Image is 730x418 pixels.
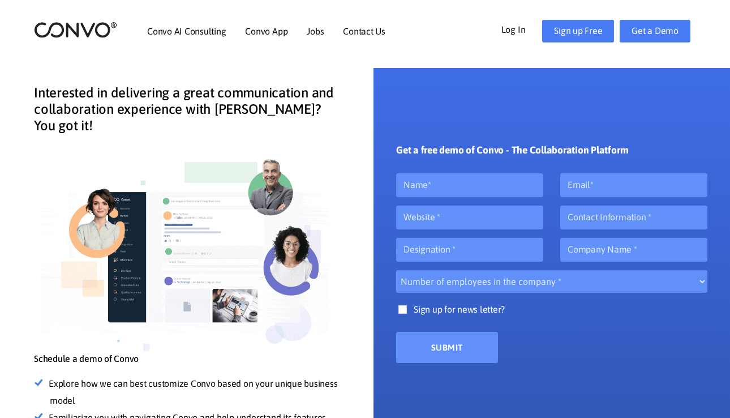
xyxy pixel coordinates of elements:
a: Log In [501,20,543,38]
h3: Get a free demo of Convo - The Collaboration Platform [396,144,628,165]
img: getademo-left-img.png [34,145,340,353]
img: logo_2.png [34,21,117,39]
a: Contact Us [343,27,385,36]
a: Jobs [307,27,324,36]
h4: Interested in delivering a great communication and collaboration experience with [PERSON_NAME]? Y... [34,85,340,142]
input: Company Name * [560,238,707,262]
input: Website * [396,206,543,229]
input: Name* [396,173,543,197]
label: Sign up for news letter? [396,301,707,330]
a: Sign up Free [542,20,614,42]
a: Convo AI Consulting [147,27,226,36]
a: Convo App [245,27,287,36]
h4: Schedule a demo of Convo [34,353,340,373]
input: Designation * [396,238,543,262]
input: Contact Information * [560,206,707,229]
a: Get a Demo [620,20,690,42]
li: Explore how we can best customize Convo based on your unique business model [50,376,340,410]
input: Submit [396,332,498,363]
input: Email* [560,173,707,197]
